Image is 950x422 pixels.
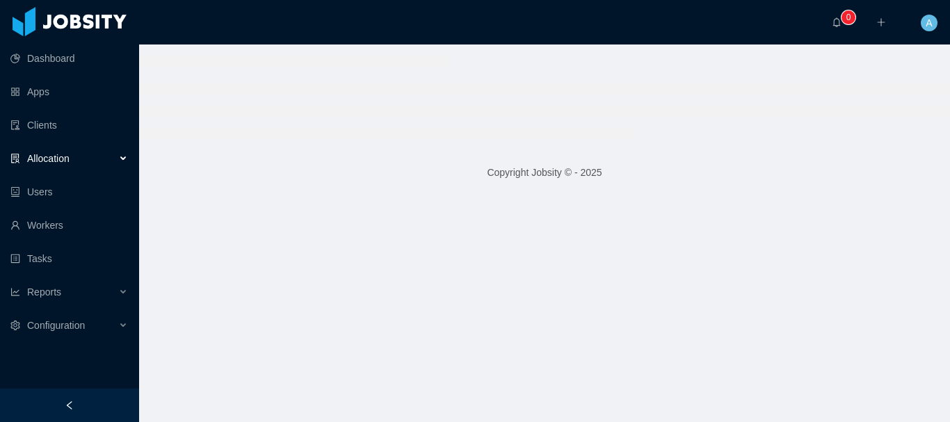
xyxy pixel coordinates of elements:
[10,287,20,297] i: icon: line-chart
[27,320,85,331] span: Configuration
[10,178,128,206] a: icon: robotUsers
[10,245,128,273] a: icon: profileTasks
[27,153,70,164] span: Allocation
[10,211,128,239] a: icon: userWorkers
[10,78,128,106] a: icon: appstoreApps
[832,17,842,27] i: icon: bell
[139,149,950,197] footer: Copyright Jobsity © - 2025
[876,17,886,27] i: icon: plus
[10,154,20,163] i: icon: solution
[27,286,61,298] span: Reports
[10,320,20,330] i: icon: setting
[926,15,932,31] span: A
[10,111,128,139] a: icon: auditClients
[842,10,855,24] sup: 0
[10,44,128,72] a: icon: pie-chartDashboard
